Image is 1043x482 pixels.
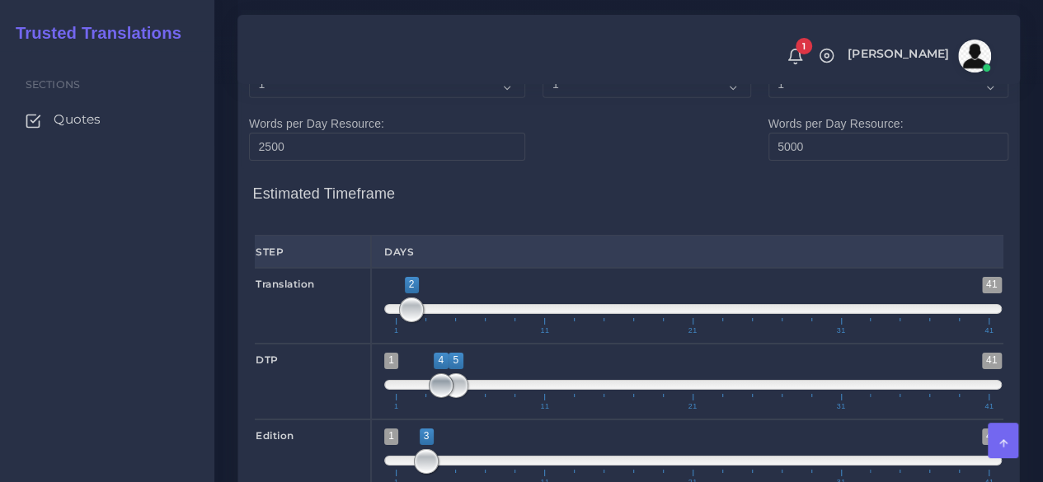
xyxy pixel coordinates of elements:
[982,353,1002,368] span: 41
[982,277,1002,292] span: 41
[538,327,552,335] span: 11
[384,246,414,258] strong: Days
[796,38,812,54] span: 1
[12,102,202,137] a: Quotes
[449,353,463,368] span: 5
[686,327,700,335] span: 21
[982,327,996,335] span: 41
[686,403,700,410] span: 21
[982,428,1002,444] span: 41
[4,20,181,47] a: Trusted Translations
[434,353,448,368] span: 4
[781,47,810,65] a: 1
[392,327,402,335] span: 1
[256,429,294,442] strong: Edition
[256,246,284,258] strong: Step
[420,428,434,444] span: 3
[759,44,1017,169] td: Resources: Words per Day Resource:
[54,110,101,129] span: Quotes
[834,403,848,410] span: 31
[392,403,402,410] span: 1
[834,327,848,335] span: 31
[256,278,315,290] strong: Translation
[256,353,279,366] strong: DTP
[534,44,759,169] td: Resources:
[538,403,552,410] span: 11
[848,48,949,59] span: [PERSON_NAME]
[405,277,419,292] span: 2
[253,169,1005,204] h4: Estimated Timeframe
[384,428,398,444] span: 1
[958,40,991,73] img: avatar
[241,44,534,169] td: Resources: Words per Day Resource:
[26,78,80,91] span: Sections
[982,403,996,410] span: 41
[4,23,181,43] h2: Trusted Translations
[839,40,997,73] a: [PERSON_NAME]avatar
[384,353,398,368] span: 1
